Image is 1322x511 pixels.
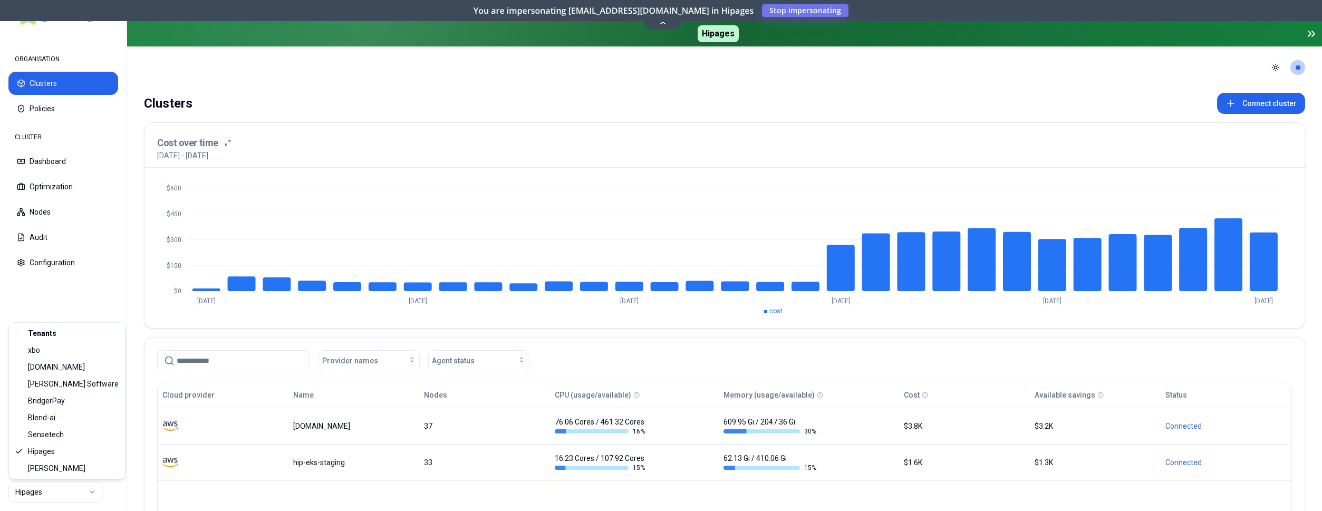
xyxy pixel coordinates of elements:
[28,379,119,389] span: [PERSON_NAME] Software
[28,345,40,355] span: xbo
[28,446,55,457] span: Hipages
[28,463,85,474] span: [PERSON_NAME]
[28,362,85,372] span: [DOMAIN_NAME]
[28,429,64,440] span: Sensetech
[28,412,55,423] span: Blend-ai
[28,396,65,406] span: BridgerPay
[11,325,123,342] div: Tenants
